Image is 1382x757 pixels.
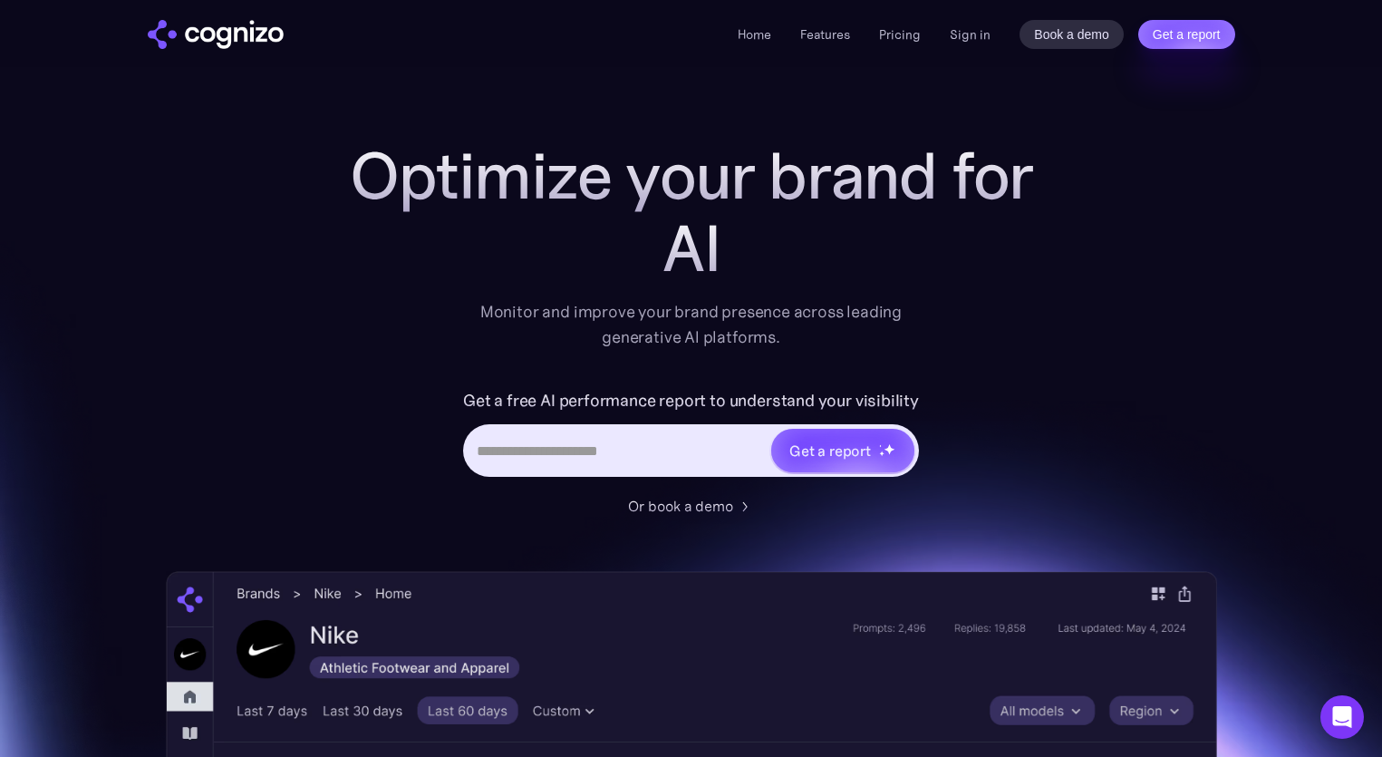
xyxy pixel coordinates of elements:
[628,495,755,517] a: Or book a demo
[950,24,991,45] a: Sign in
[769,427,916,474] a: Get a reportstarstarstar
[1320,695,1364,739] div: Open Intercom Messenger
[148,20,284,49] a: home
[1138,20,1235,49] a: Get a report
[789,440,871,461] div: Get a report
[329,212,1054,285] div: AI
[148,20,284,49] img: cognizo logo
[800,26,850,43] a: Features
[329,140,1054,212] h1: Optimize your brand for
[738,26,771,43] a: Home
[628,495,733,517] div: Or book a demo
[879,451,885,457] img: star
[463,386,919,486] form: Hero URL Input Form
[463,386,919,415] label: Get a free AI performance report to understand your visibility
[469,299,914,350] div: Monitor and improve your brand presence across leading generative AI platforms.
[879,26,921,43] a: Pricing
[884,443,895,455] img: star
[879,444,882,447] img: star
[1020,20,1124,49] a: Book a demo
